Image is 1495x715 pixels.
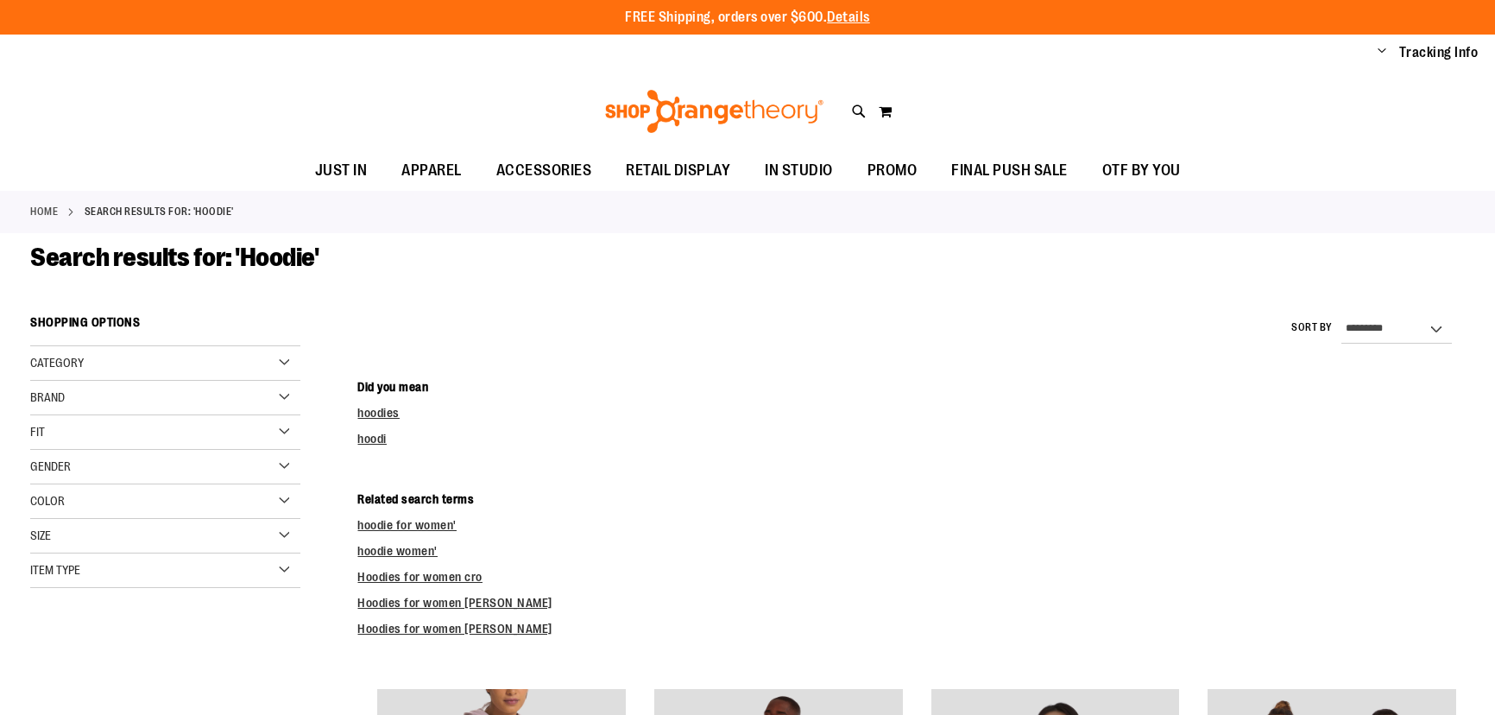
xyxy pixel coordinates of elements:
span: APPAREL [401,151,462,190]
a: Details [827,9,870,25]
a: ACCESSORIES [479,151,609,191]
a: Hoodies for women [PERSON_NAME] [357,596,552,610]
span: PROMO [867,151,918,190]
span: OTF BY YOU [1102,151,1181,190]
span: JUST IN [315,151,368,190]
a: FINAL PUSH SALE [934,151,1085,191]
a: Home [30,204,58,219]
dt: Did you mean [357,378,1465,395]
a: Hoodies for women cro [357,570,483,584]
a: hoodie for women' [357,518,457,532]
span: Size [30,528,51,542]
a: PROMO [850,151,935,191]
dt: Related search terms [357,490,1465,508]
a: APPAREL [384,151,479,191]
span: Search results for: 'Hoodie' [30,243,319,272]
span: Category [30,356,84,370]
div: Gender [30,450,300,484]
span: Fit [30,425,45,439]
a: JUST IN [298,151,385,191]
span: ACCESSORIES [496,151,592,190]
span: IN STUDIO [765,151,833,190]
div: Brand [30,381,300,415]
span: Brand [30,390,65,404]
a: OTF BY YOU [1085,151,1198,191]
div: Color [30,484,300,519]
div: Fit [30,415,300,450]
button: Account menu [1378,44,1386,61]
img: Shop Orangetheory [602,90,826,133]
a: Hoodies for women [PERSON_NAME] [357,622,552,636]
strong: Shopping Options [30,307,300,346]
a: hoodi [357,432,387,446]
div: Size [30,519,300,554]
span: Color [30,494,65,508]
a: hoodies [357,406,400,420]
a: RETAIL DISPLAY [609,151,747,191]
a: Tracking Info [1399,43,1479,62]
a: IN STUDIO [747,151,850,191]
div: Item Type [30,554,300,588]
strong: Search results for: 'Hoodie' [85,204,234,219]
span: RETAIL DISPLAY [626,151,730,190]
label: Sort By [1291,320,1333,335]
span: Item Type [30,563,80,577]
div: Category [30,346,300,381]
a: hoodie women' [357,544,438,558]
span: Gender [30,459,71,473]
p: FREE Shipping, orders over $600. [625,8,870,28]
span: FINAL PUSH SALE [951,151,1068,190]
